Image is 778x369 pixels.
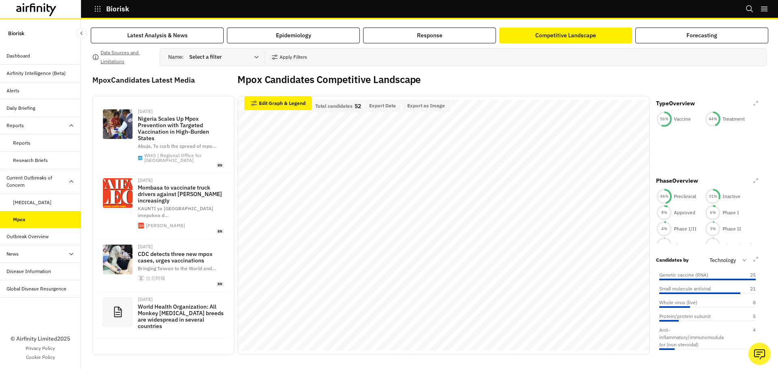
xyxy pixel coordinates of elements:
p: 5 [735,313,756,320]
div: 46 % [656,194,672,199]
p: Phase III [674,241,695,249]
img: TT_web_icon-mobile.jpg [138,275,144,281]
p: Mpox Candidates Latest Media [92,75,234,85]
p: Phase I [722,209,739,216]
div: Forecasting [686,31,717,40]
div: Competitive Landscape [535,31,596,40]
p: 52 [355,103,361,109]
img: favicon.ico [138,156,142,160]
div: Outbreak Overview [6,233,49,240]
a: [DATE]Nigeria Scales Up Mpox Prevention with Targeted Vaccination in High-Burden StatesAbuja, To ... [96,104,231,173]
div: [DATE] [138,178,224,183]
img: DSC00027%20(002).JPG [103,109,133,139]
p: Nigeria Scales Up Mpox Prevention with Targeted Vaccination in High-Burden States [138,115,224,141]
p: Whole virus (live) [659,299,697,306]
p: Phase II [722,225,741,232]
p: Candidates by [656,256,688,264]
button: Export Data [364,100,401,112]
p: Genetic vaccine (RNA) [659,271,708,279]
p: © Airfinity Limited 2025 [11,335,70,343]
a: [DATE]Mombasa to vaccinate truck drivers against [PERSON_NAME] increasinglyKAUNTI ya [GEOGRAPHIC_... [96,173,231,239]
button: Search [746,2,754,16]
a: Privacy Policy [26,345,55,352]
div: Dashboard [6,52,30,60]
div: Global Disease Resurgence [6,285,66,292]
span: en [216,163,224,168]
p: Type Overview [656,99,695,108]
div: 56 % [656,116,672,122]
div: Alerts [6,87,19,94]
button: Close Sidebar [76,28,87,38]
div: 台北時報 [146,276,165,281]
button: Ask our analysts [748,343,771,365]
div: [DATE] [138,297,224,302]
span: Bringing Taiwan to the World and … [138,265,216,271]
div: Epidemiology [276,31,311,40]
p: 4 [735,326,756,348]
div: Name : [168,51,265,64]
div: Response [417,31,442,40]
p: CDC detects three new mpox cases, urges vaccinations [138,251,224,264]
p: Data Sources and Limitations [100,48,153,66]
p: Approved [674,209,695,216]
div: WHO | Regional Office for [GEOGRAPHIC_DATA] [144,153,224,163]
p: 25 [735,271,756,279]
div: Airfinity Intelligence (Beta) [6,70,66,77]
div: 44 % [705,116,721,122]
p: Inactive [722,193,740,200]
div: Latest Analysis & News [127,31,188,40]
button: Biorisk [94,2,129,16]
p: Vaccine [674,115,691,123]
div: Research Briefs [13,157,48,164]
div: 31 % [705,194,721,199]
div: [DATE] [138,244,224,249]
a: Cookie Policy [26,354,55,361]
p: Mombasa to vaccinate truck drivers against [PERSON_NAME] increasingly [138,184,224,204]
div: [PERSON_NAME] [146,223,185,228]
button: Export as Image [402,100,450,112]
p: World Health Organization: All Monkey [MEDICAL_DATA] breeds are widespread in several countries [138,303,224,329]
div: News [6,250,19,258]
a: [DATE]World Health Organization: All Monkey [MEDICAL_DATA] breeds are widespread in several count... [96,292,231,338]
span: Abuja, To curb the spread of mpo … [138,143,216,149]
div: Daily Briefing [6,105,35,112]
p: Protein/protein subunit [659,313,711,320]
span: en [216,229,224,234]
p: Phase I/II [674,225,697,232]
div: 1 % [705,242,721,248]
div: Reports [6,122,24,129]
p: Treatment [722,115,745,123]
img: apple-touch-icon.png [138,223,144,228]
div: 3 % [705,226,721,232]
p: Biorisk [106,5,129,13]
div: [MEDICAL_DATA] [13,199,51,206]
p: Biorisk [8,26,24,41]
div: 1 % [656,242,672,248]
p: 8 [735,299,756,306]
div: Current Outbreaks of Concern [6,174,68,189]
span: KAUNTI ya [GEOGRAPHIC_DATA] imepokea d … [138,205,213,218]
button: Apply Filters [271,51,307,64]
p: Phase Overview [656,177,698,185]
button: Edit Graph & Legend [244,96,312,110]
img: P02-250829-009.jpg [103,245,133,274]
div: Reports [13,139,30,147]
span: en [216,282,224,287]
a: [DATE]CDC detects three new mpox cases, urges vaccinationsBringing Taiwan to the World and…台北時報en [96,239,231,292]
div: Disease Information [6,268,51,275]
p: 21 [735,285,756,292]
p: Total candidates [315,103,353,109]
p: Preclinical [674,193,696,200]
div: 8 % [656,210,672,215]
img: taifa-logo.svg [103,178,133,208]
div: Mpox [13,216,26,223]
p: Small molecule antiviral [659,285,711,292]
h2: Mpox Candidates Competitive Landscape [237,74,421,85]
div: [DATE] [138,109,224,114]
div: 6 % [705,210,721,215]
p: Anti-inflammatory/immunomodulator (non steroidal) [659,326,724,348]
p: Discontinued [722,241,752,249]
div: 4 % [656,226,672,232]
